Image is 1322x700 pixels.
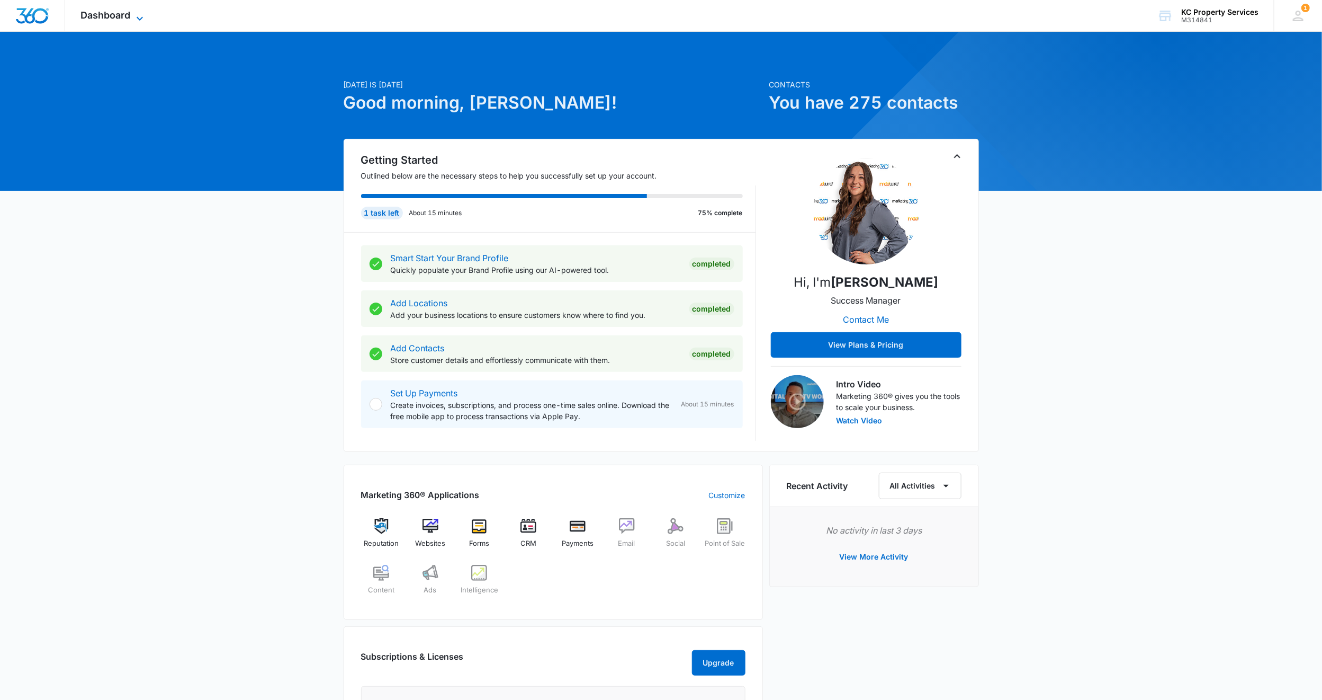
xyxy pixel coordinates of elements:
[81,10,131,21] span: Dashboard
[618,538,635,549] span: Email
[469,538,489,549] span: Forms
[508,518,549,556] a: CRM
[344,90,763,116] h1: Good morning, [PERSON_NAME]!
[813,158,919,264] img: Allie Burns
[689,303,734,315] div: Completed
[562,538,593,549] span: Payments
[520,538,536,549] span: CRM
[361,170,756,181] p: Outlined below are the necessary steps to help you successfully set up your account.
[837,378,961,391] h3: Intro Video
[391,298,448,308] a: Add Locations
[692,650,745,676] button: Upgrade
[771,375,824,428] img: Intro Video
[361,152,756,168] h2: Getting Started
[837,417,883,424] button: Watch Video
[951,150,964,163] button: Toggle Collapse
[361,565,402,603] a: Content
[769,79,979,90] p: Contacts
[794,273,938,292] p: Hi, I'm
[391,253,509,263] a: Smart Start Your Brand Profile
[1301,4,1310,12] span: 1
[361,207,403,219] div: 1 task left
[391,264,681,276] p: Quickly populate your Brand Profile using our AI-powered tool.
[689,348,734,360] div: Completed
[709,490,745,501] a: Customize
[769,90,979,116] h1: You have 275 contacts
[606,518,647,556] a: Email
[459,518,500,556] a: Forms
[364,538,399,549] span: Reputation
[698,208,743,218] p: 75% complete
[829,544,919,570] button: View More Activity
[459,565,500,603] a: Intelligence
[831,294,901,307] p: Success Manager
[837,391,961,413] p: Marketing 360® gives you the tools to scale your business.
[666,538,685,549] span: Social
[409,208,462,218] p: About 15 minutes
[771,332,961,358] button: View Plans & Pricing
[391,343,445,353] a: Add Contacts
[391,400,673,422] p: Create invoices, subscriptions, and process one-time sales online. Download the free mobile app t...
[879,473,961,499] button: All Activities
[391,355,681,366] p: Store customer details and effortlessly communicate with them.
[1181,8,1258,16] div: account name
[368,585,394,596] span: Content
[655,518,696,556] a: Social
[705,538,745,549] span: Point of Sale
[787,480,848,492] h6: Recent Activity
[361,518,402,556] a: Reputation
[361,650,464,671] h2: Subscriptions & Licenses
[410,565,451,603] a: Ads
[391,309,681,321] p: Add your business locations to ensure customers know where to find you.
[832,307,900,332] button: Contact Me
[344,79,763,90] p: [DATE] is [DATE]
[705,518,745,556] a: Point of Sale
[557,518,598,556] a: Payments
[361,489,480,501] h2: Marketing 360® Applications
[1301,4,1310,12] div: notifications count
[415,538,445,549] span: Websites
[831,274,938,290] strong: [PERSON_NAME]
[1181,16,1258,24] div: account id
[681,400,734,409] span: About 15 minutes
[391,388,458,398] a: Set Up Payments
[410,518,451,556] a: Websites
[424,585,437,596] span: Ads
[787,524,961,537] p: No activity in last 3 days
[461,585,498,596] span: Intelligence
[689,258,734,270] div: Completed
